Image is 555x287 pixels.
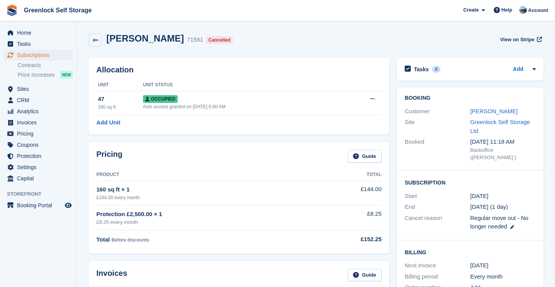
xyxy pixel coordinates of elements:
[106,33,184,44] h2: [PERSON_NAME]
[4,39,73,49] a: menu
[96,150,123,163] h2: Pricing
[17,106,63,117] span: Analytics
[405,248,536,256] h2: Billing
[96,65,382,74] h2: Allocation
[64,201,73,210] a: Preview store
[528,7,548,14] span: Account
[143,103,343,110] div: Auto access granted on [DATE] 6:00 AM
[470,192,488,201] time: 2025-03-12 01:00:00 UTC
[4,128,73,139] a: menu
[96,236,110,243] span: Total
[17,162,63,173] span: Settings
[17,117,63,128] span: Invoices
[96,194,313,201] div: £144.00 every month
[313,181,382,205] td: £144.00
[470,261,536,270] div: [DATE]
[405,214,470,231] div: Cancel reason
[96,118,120,127] a: Add Unit
[405,107,470,116] div: Customer
[143,79,343,91] th: Unit Status
[470,146,536,161] div: Backoffice ([PERSON_NAME] )
[405,272,470,281] div: Billing period
[96,269,127,282] h2: Invoices
[348,150,382,163] a: Guide
[348,269,382,282] a: Guide
[17,27,63,38] span: Home
[470,138,536,146] div: [DATE] 11:18 AM
[96,218,313,226] div: £8.25 every month
[17,200,63,211] span: Booking Portal
[18,62,73,69] a: Contracts
[432,66,441,73] div: 0
[414,66,429,73] h2: Tasks
[405,178,536,186] h2: Subscription
[17,84,63,94] span: Sites
[7,190,77,198] span: Storefront
[501,6,512,14] span: Help
[4,200,73,211] a: menu
[17,139,63,150] span: Coupons
[313,235,382,244] div: £152.25
[405,192,470,201] div: Start
[405,138,470,161] div: Booked
[470,272,536,281] div: Every month
[17,173,63,184] span: Capital
[18,70,73,79] a: Price increases NEW
[96,185,313,194] div: 160 sq ft × 1
[4,162,73,173] a: menu
[98,95,143,104] div: 47
[405,203,470,211] div: End
[4,84,73,94] a: menu
[17,39,63,49] span: Tasks
[60,71,73,79] div: NEW
[187,35,203,44] div: 71581
[470,108,518,114] a: [PERSON_NAME]
[497,33,543,46] a: View on Stripe
[4,117,73,128] a: menu
[500,36,534,44] span: View on Stripe
[17,95,63,106] span: CRM
[96,169,313,181] th: Product
[18,71,55,79] span: Price increases
[17,128,63,139] span: Pricing
[405,118,470,135] div: Site
[470,215,528,230] span: Regular move out - No longer needed
[470,119,530,134] a: Greenlock Self Storage Ltd
[4,27,73,38] a: menu
[313,169,382,181] th: Total
[405,261,470,270] div: Next invoice
[21,4,95,17] a: Greenlock Self Storage
[4,173,73,184] a: menu
[111,237,149,243] span: Before discounts
[470,203,508,210] span: [DATE] (1 day)
[17,151,63,161] span: Protection
[6,5,18,16] img: stora-icon-8386f47178a22dfd0bd8f6a31ec36ba5ce8667c1dd55bd0f319d3a0aa187defe.svg
[463,6,479,14] span: Create
[405,95,536,101] h2: Booking
[17,50,63,60] span: Subscriptions
[4,139,73,150] a: menu
[98,104,143,111] div: 160 sq ft
[313,205,382,230] td: £8.25
[143,95,178,103] span: Occupied
[96,79,143,91] th: Unit
[519,6,527,14] img: Jamie Hamilton
[206,36,233,44] div: Cancelled
[4,151,73,161] a: menu
[513,65,523,74] a: Add
[4,95,73,106] a: menu
[4,106,73,117] a: menu
[96,210,313,219] div: Protection £2,500.00 × 1
[4,50,73,60] a: menu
